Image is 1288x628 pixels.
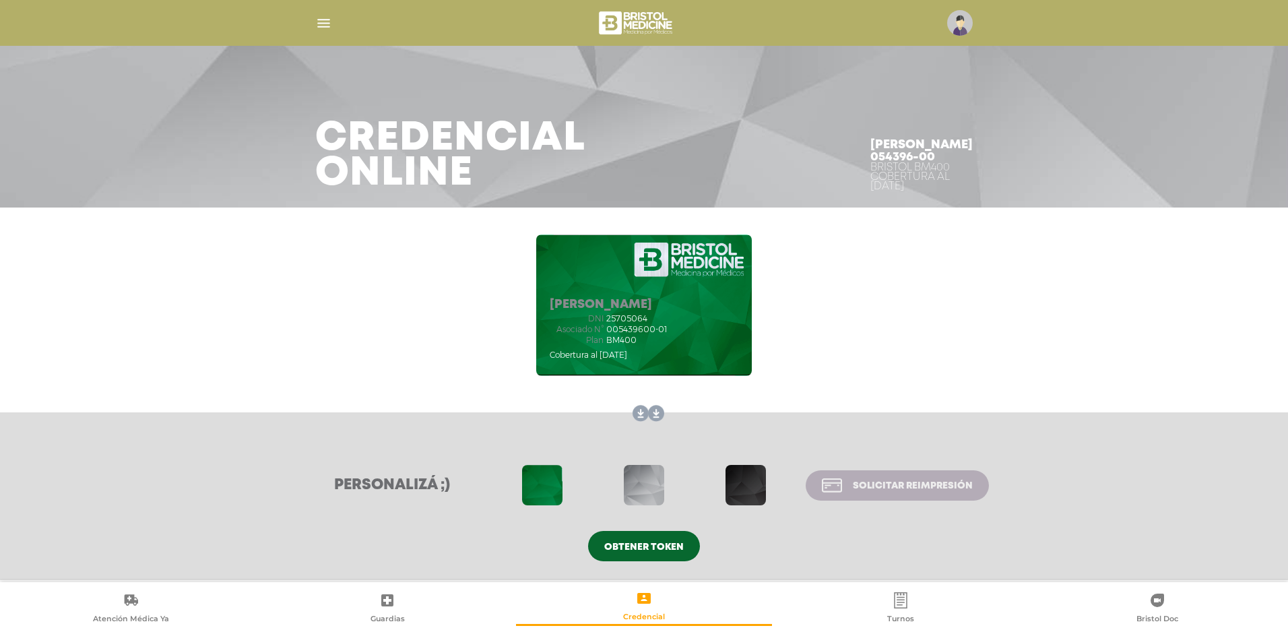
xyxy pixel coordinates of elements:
[772,592,1029,626] a: Turnos
[3,592,259,626] a: Atención Médica Ya
[887,614,914,626] span: Turnos
[315,121,585,191] h3: Credencial Online
[870,163,973,191] div: Bristol BM400 Cobertura al [DATE]
[806,470,989,501] a: Solicitar reimpresión
[1136,614,1178,626] span: Bristol Doc
[516,590,773,624] a: Credencial
[606,336,637,345] span: BM400
[93,614,169,626] span: Atención Médica Ya
[371,614,405,626] span: Guardias
[550,336,604,345] span: Plan
[550,298,667,313] h5: [PERSON_NAME]
[606,314,647,323] span: 25705064
[604,542,684,552] span: Obtener token
[259,592,516,626] a: Guardias
[550,314,604,323] span: dni
[597,7,677,39] img: bristol-medicine-blanco.png
[606,325,667,334] span: 005439600-01
[870,139,973,163] h4: [PERSON_NAME] 054396-00
[588,531,700,561] a: Obtener token
[315,15,332,32] img: Cober_menu-lines-white.svg
[623,612,665,624] span: Credencial
[947,10,973,36] img: profile-placeholder.svg
[1029,592,1285,626] a: Bristol Doc
[550,350,627,360] span: Cobertura al [DATE]
[299,476,486,494] h3: Personalizá ;)
[550,325,604,334] span: Asociado N°
[853,481,973,491] span: Solicitar reimpresión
